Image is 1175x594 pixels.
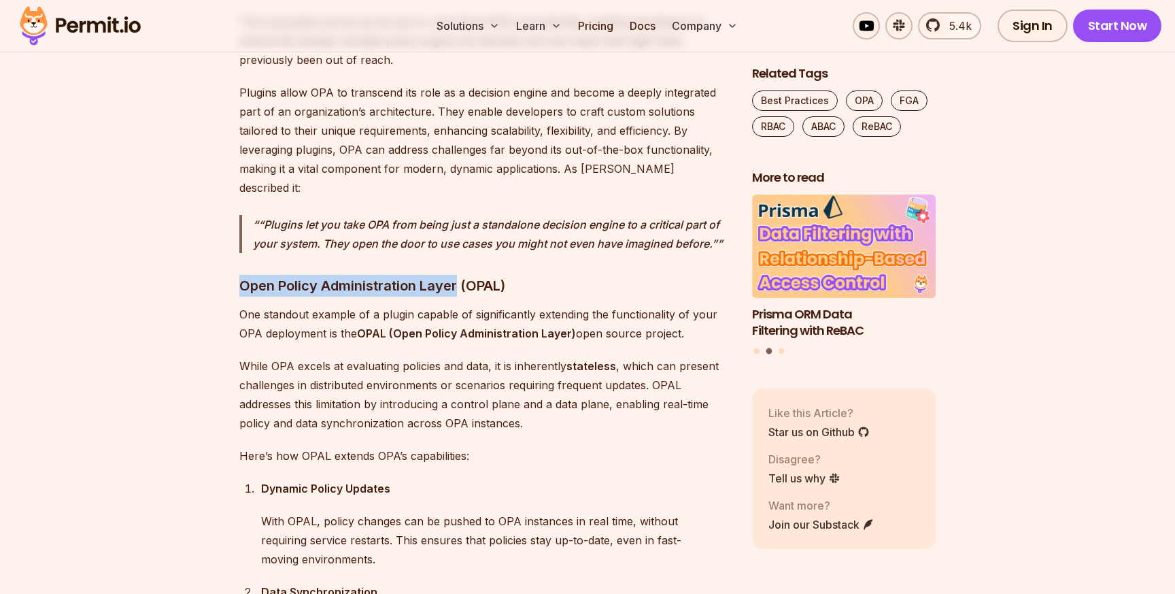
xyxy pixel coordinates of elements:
[768,451,840,467] p: Disagree?
[779,348,784,354] button: Go to slide 3
[768,516,874,533] a: Join our Substack
[357,327,576,340] strong: OPAL (Open Policy Administration Layer)
[752,195,936,356] div: Posts
[14,3,147,49] img: Permit logo
[573,12,619,39] a: Pricing
[239,275,730,297] h3: Open Policy Administration Layer (OPAL)
[941,18,972,34] span: 5.4k
[239,446,730,465] p: Here’s how OPAL extends OPA’s capabilities:
[1073,10,1162,42] a: Start Now
[431,12,505,39] button: Solutions
[666,12,743,39] button: Company
[511,12,567,39] button: Learn
[624,12,661,39] a: Docs
[918,12,981,39] a: 5.4k
[239,83,730,197] p: Plugins allow OPA to transcend its role as a decision engine and become a deeply integrated part ...
[998,10,1068,42] a: Sign In
[768,497,874,514] p: Want more?
[802,116,845,137] a: ABAC
[754,348,760,354] button: Go to slide 1
[752,195,936,298] img: Prisma ORM Data Filtering with ReBAC
[239,305,730,343] p: One standout example of a plugin capable of significantly extending the functionality of your OPA...
[566,359,616,373] strong: stateless
[853,116,901,137] a: ReBAC
[768,424,870,440] a: Star us on Github
[752,195,936,340] li: 2 of 3
[766,348,772,354] button: Go to slide 2
[261,512,730,569] p: With OPAL, policy changes can be pushed to OPA instances in real time, without requiring service ...
[752,306,936,340] h3: Prisma ORM Data Filtering with ReBAC
[752,169,936,186] h2: More to read
[891,90,927,111] a: FGA
[768,405,870,421] p: Like this Article?
[239,357,730,433] p: While OPA excels at evaluating policies and data, it is inherently , which can present challenges...
[752,116,794,137] a: RBAC
[752,65,936,82] h2: Related Tags
[253,215,730,253] p: “Plugins let you take OPA from being just a standalone decision engine to a critical part of your...
[768,470,840,486] a: Tell us why
[752,90,838,111] a: Best Practices
[846,90,883,111] a: OPA
[261,482,390,495] strong: Dynamic Policy Updates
